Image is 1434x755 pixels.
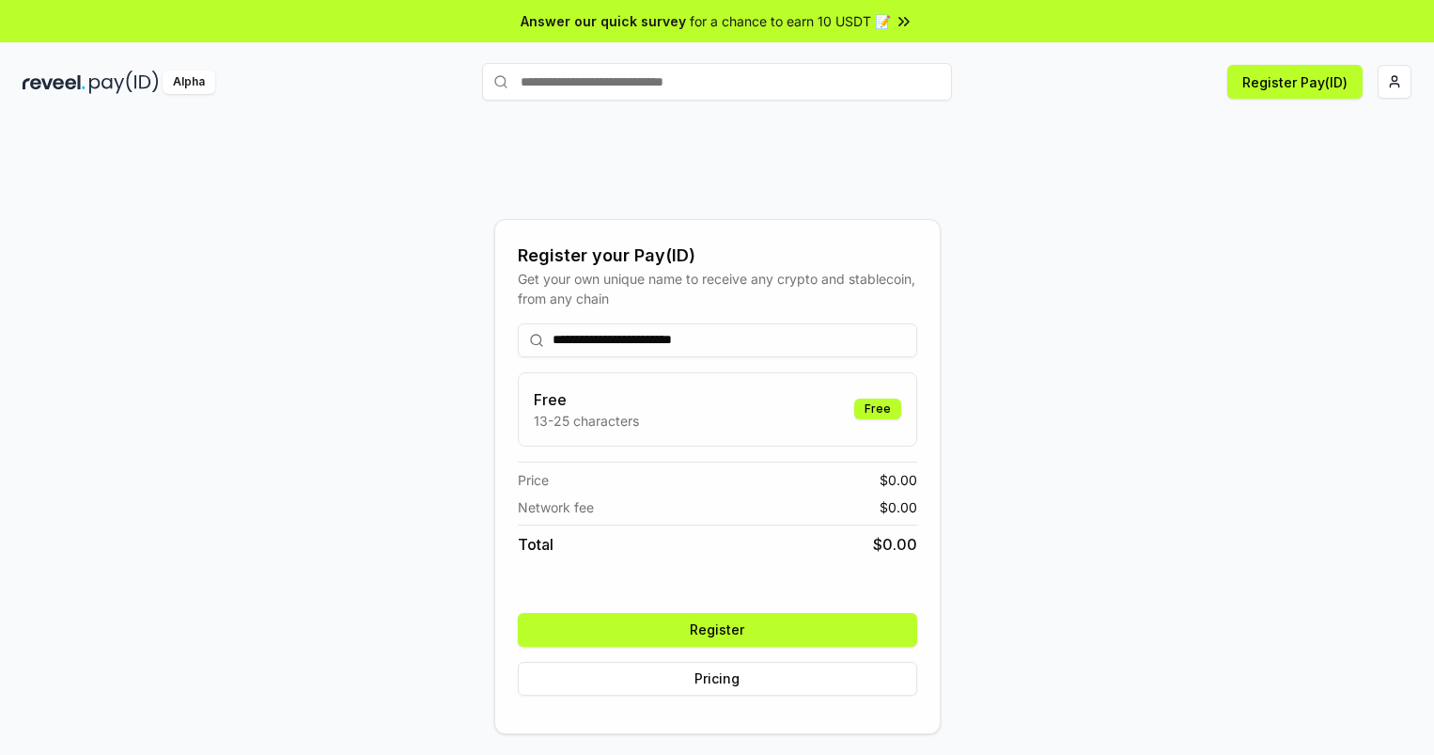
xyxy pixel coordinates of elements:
[521,11,686,31] span: Answer our quick survey
[534,411,639,431] p: 13-25 characters
[690,11,891,31] span: for a chance to earn 10 USDT 📝
[854,399,901,419] div: Free
[518,470,549,490] span: Price
[880,470,917,490] span: $ 0.00
[518,243,917,269] div: Register your Pay(ID)
[23,71,86,94] img: reveel_dark
[1227,65,1363,99] button: Register Pay(ID)
[518,497,594,517] span: Network fee
[534,388,639,411] h3: Free
[873,533,917,556] span: $ 0.00
[880,497,917,517] span: $ 0.00
[518,533,553,556] span: Total
[89,71,159,94] img: pay_id
[518,269,917,308] div: Get your own unique name to receive any crypto and stablecoin, from any chain
[518,662,917,696] button: Pricing
[163,71,215,94] div: Alpha
[518,613,917,647] button: Register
